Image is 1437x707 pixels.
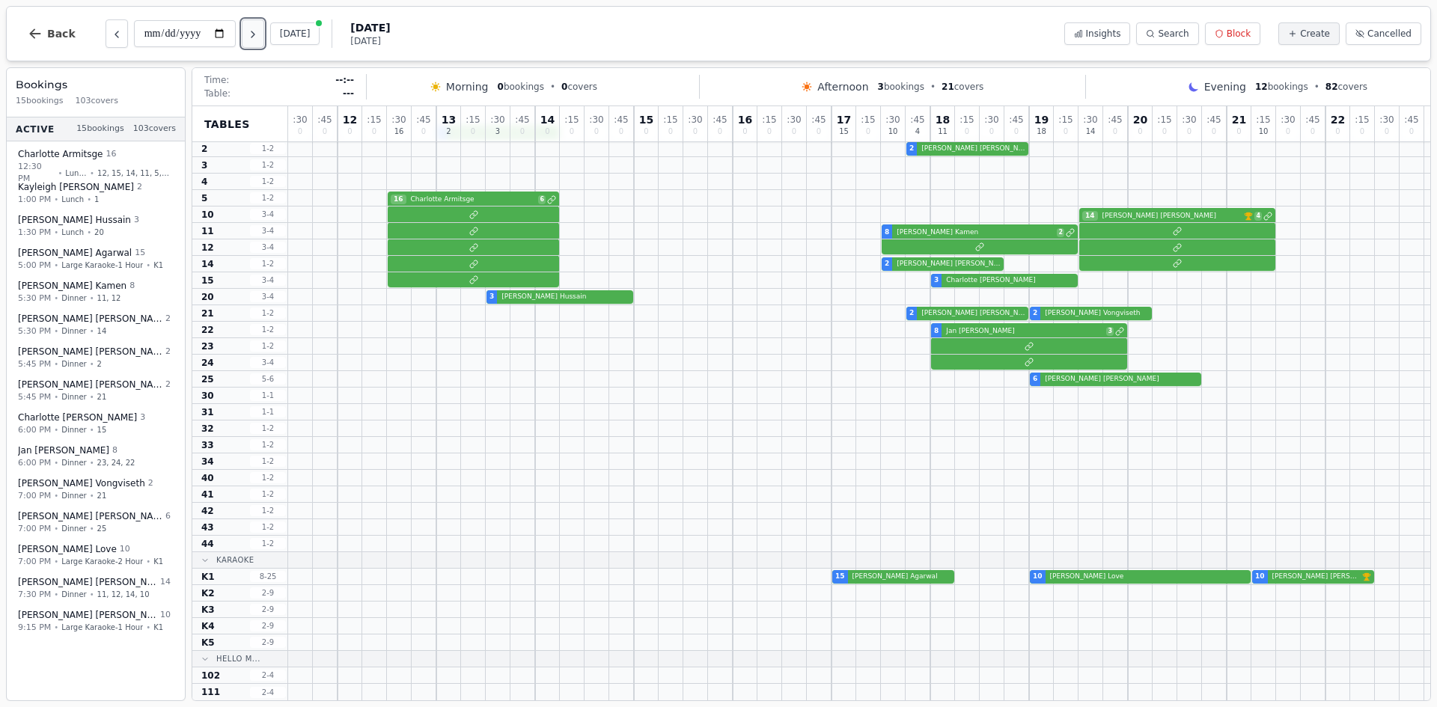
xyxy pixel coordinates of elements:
span: 16 [391,195,406,205]
span: 0 [372,128,376,135]
button: Insights [1064,22,1131,45]
span: 1 - 2 [250,307,286,319]
span: Charlotte Armitsge [18,148,103,160]
span: • [90,523,94,534]
span: Jan [PERSON_NAME] [18,444,109,456]
span: 18 [936,114,950,125]
button: [PERSON_NAME] Vongviseth27:00 PM•Dinner•21 [10,472,182,507]
span: 16 [106,148,117,161]
span: • [54,523,58,534]
span: 5:00 PM [18,259,51,272]
span: 7:00 PM [18,555,51,568]
span: 2 [97,358,102,370]
span: : 45 [1108,115,1122,124]
span: 0 [668,128,673,135]
span: 0 [594,128,599,135]
span: 0 [1187,128,1192,135]
span: : 45 [811,115,826,124]
span: 16 [738,114,752,125]
span: 15 bookings [76,123,124,135]
span: : 30 [391,115,406,124]
span: 1:00 PM [18,193,51,206]
span: 0 [520,128,525,135]
span: • [54,227,58,238]
span: 19 [1034,114,1049,125]
span: --:-- [335,74,354,86]
span: 12, 15, 14, 11, 5, 10 [97,167,171,178]
span: 16 [394,128,404,135]
span: K1 [153,622,163,633]
span: 3 - 4 [250,209,286,220]
span: 0 [866,128,870,135]
span: : 15 [367,115,381,124]
span: Dinner [61,391,86,403]
button: Kayleigh [PERSON_NAME]21:00 PM•Lunch•1 [10,176,182,211]
span: : 30 [984,115,998,124]
span: 20 [94,227,104,238]
span: : 30 [1083,115,1097,124]
span: 0 [742,128,747,135]
span: 14 [160,576,171,589]
span: 10 [1259,128,1269,135]
span: : 15 [1157,115,1171,124]
span: [PERSON_NAME] Kamen [894,227,1055,238]
span: [PERSON_NAME] Vongviseth [18,477,145,489]
span: 0 [1064,128,1068,135]
span: 9:15 PM [18,621,51,634]
span: 21 [1232,114,1246,125]
span: • [90,325,94,337]
span: 11, 12 [97,293,121,304]
span: 103 covers [76,95,118,108]
span: 1 - 2 [250,192,286,203]
span: 0 [1162,128,1167,135]
span: 3 - 4 [250,291,286,302]
span: • [90,167,94,178]
span: Dinner [61,523,86,534]
span: : 30 [293,115,307,124]
span: 6:00 PM [18,456,51,469]
span: 22 [1331,114,1345,125]
h3: Bookings [16,77,176,92]
span: • [1314,81,1319,93]
span: • [54,424,58,435]
span: Evening [1204,79,1246,94]
span: 14 [540,114,555,125]
span: 0 [1385,128,1389,135]
span: 18 [1037,128,1046,135]
span: 11 [938,128,948,135]
span: 7:30 PM [18,588,51,601]
button: [PERSON_NAME] [PERSON_NAME]67:00 PM•Dinner•25 [10,505,182,540]
span: 3 - 4 [250,225,286,236]
span: Dinner [61,358,86,370]
span: Afternoon [817,79,868,94]
span: 3 [489,292,494,302]
button: [DATE] [270,22,320,45]
span: 0 [1138,128,1142,135]
span: [PERSON_NAME] [PERSON_NAME] [894,259,1001,269]
span: 0 [693,128,698,135]
span: 0 [767,128,772,135]
span: --- [343,88,354,100]
span: • [54,358,58,370]
span: : 15 [663,115,677,124]
span: • [90,358,94,370]
span: 0 [545,128,549,135]
span: bookings [878,81,924,93]
span: 2 [1033,308,1037,319]
span: Lunch [61,227,84,238]
span: Dinner [61,293,86,304]
span: 2 [165,379,171,391]
span: : 45 [416,115,430,124]
span: : 15 [861,115,875,124]
span: 17 [837,114,851,125]
span: 0 [347,128,352,135]
span: • [54,589,58,600]
span: 8 [129,280,135,293]
span: Kayleigh [PERSON_NAME] [18,181,134,193]
span: : 45 [1206,115,1221,124]
button: Search [1136,22,1198,45]
span: [PERSON_NAME] Hussain [18,214,131,226]
span: : 15 [1355,115,1369,124]
span: 12 [1255,82,1268,92]
span: 4 [915,128,920,135]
